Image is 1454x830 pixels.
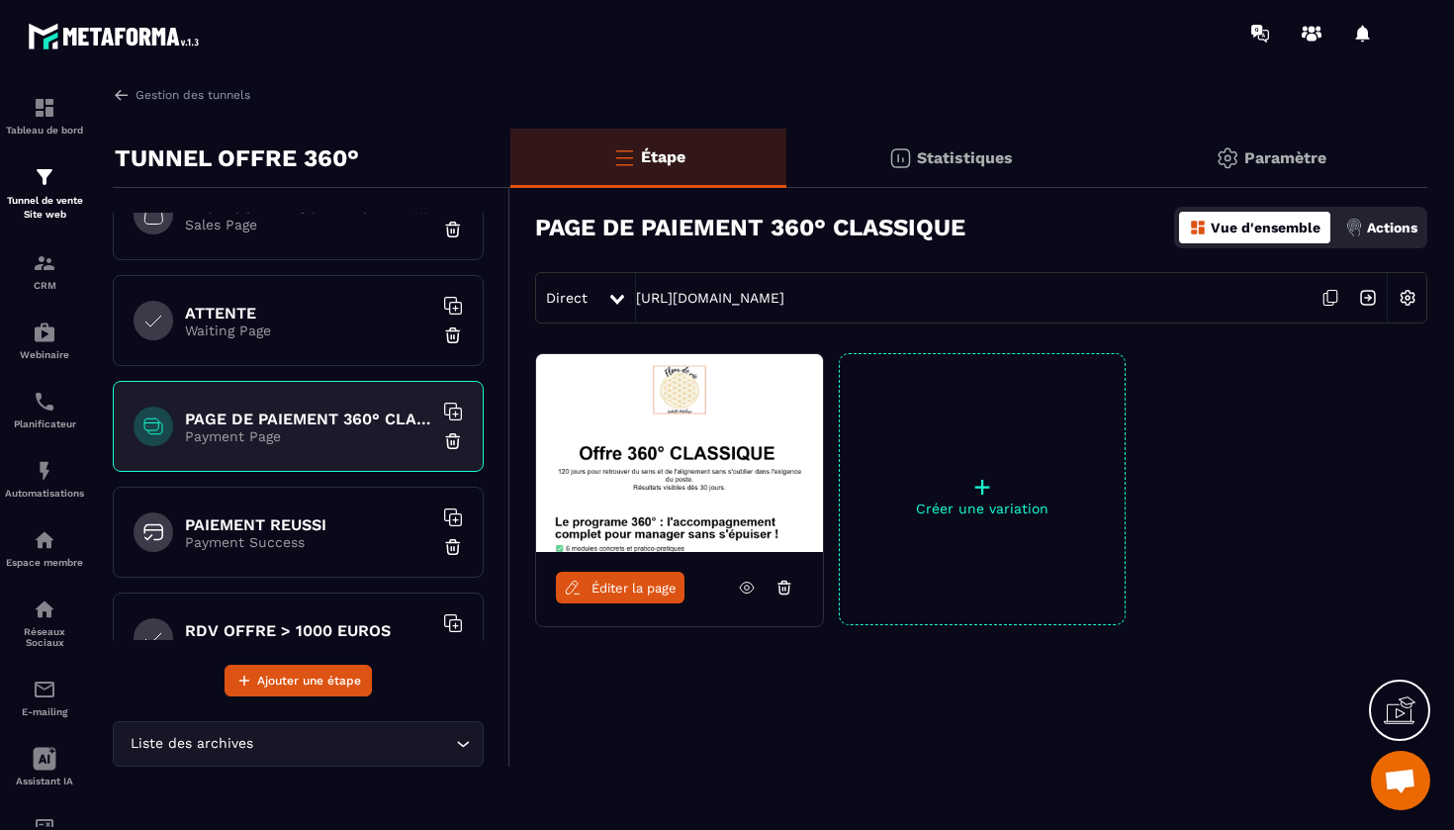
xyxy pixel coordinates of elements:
[840,501,1125,516] p: Créer une variation
[5,236,84,306] a: formationformationCRM
[5,375,84,444] a: schedulerschedulerPlanificateur
[917,148,1013,167] p: Statistiques
[115,138,359,178] p: TUNNEL OFFRE 360°
[591,581,677,596] span: Éditer la page
[126,733,257,755] span: Liste des archives
[840,473,1125,501] p: +
[5,418,84,429] p: Planificateur
[5,81,84,150] a: formationformationTableau de bord
[546,290,588,306] span: Direct
[33,459,56,483] img: automations
[185,640,432,656] p: Appointment Scheduling
[5,706,84,717] p: E-mailing
[1389,279,1426,317] img: setting-w.858f3a88.svg
[1371,751,1430,810] div: Ouvrir le chat
[1189,219,1207,236] img: dashboard-orange.40269519.svg
[185,217,432,232] p: Sales Page
[33,678,56,701] img: email
[33,96,56,120] img: formation
[257,733,451,755] input: Search for option
[443,431,463,451] img: trash
[5,150,84,236] a: formationformationTunnel de vente Site web
[113,86,131,104] img: arrow
[5,583,84,663] a: social-networksocial-networkRéseaux Sociaux
[185,428,432,444] p: Payment Page
[443,220,463,239] img: trash
[113,86,250,104] a: Gestion des tunnels
[5,513,84,583] a: automationsautomationsEspace membre
[185,323,432,338] p: Waiting Page
[1216,146,1239,170] img: setting-gr.5f69749f.svg
[185,534,432,550] p: Payment Success
[33,321,56,344] img: automations
[556,572,684,603] a: Éditer la page
[5,125,84,136] p: Tableau de bord
[443,325,463,345] img: trash
[888,146,912,170] img: stats.20deebd0.svg
[33,528,56,552] img: automations
[641,147,685,166] p: Étape
[33,390,56,414] img: scheduler
[185,304,432,323] h6: ATTENTE
[33,598,56,621] img: social-network
[5,306,84,375] a: automationsautomationsWebinaire
[5,732,84,801] a: Assistant IA
[33,165,56,189] img: formation
[185,515,432,534] h6: PAIEMENT REUSSI
[5,488,84,499] p: Automatisations
[33,251,56,275] img: formation
[536,354,823,552] img: image
[185,410,432,428] h6: PAGE DE PAIEMENT 360° CLASSIQUE
[5,776,84,786] p: Assistant IA
[5,626,84,648] p: Réseaux Sociaux
[225,665,372,696] button: Ajouter une étape
[1349,279,1387,317] img: arrow-next.bcc2205e.svg
[1345,219,1363,236] img: actions.d6e523a2.png
[636,290,784,306] a: [URL][DOMAIN_NAME]
[5,194,84,222] p: Tunnel de vente Site web
[5,349,84,360] p: Webinaire
[113,721,484,767] div: Search for option
[535,214,965,241] h3: PAGE DE PAIEMENT 360° CLASSIQUE
[612,145,636,169] img: bars-o.4a397970.svg
[443,537,463,557] img: trash
[5,663,84,732] a: emailemailE-mailing
[5,280,84,291] p: CRM
[1244,148,1326,167] p: Paramètre
[28,18,206,54] img: logo
[1211,220,1320,235] p: Vue d'ensemble
[1367,220,1417,235] p: Actions
[5,444,84,513] a: automationsautomationsAutomatisations
[257,671,361,691] span: Ajouter une étape
[5,557,84,568] p: Espace membre
[185,621,432,640] h6: RDV OFFRE > 1000 EUROS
